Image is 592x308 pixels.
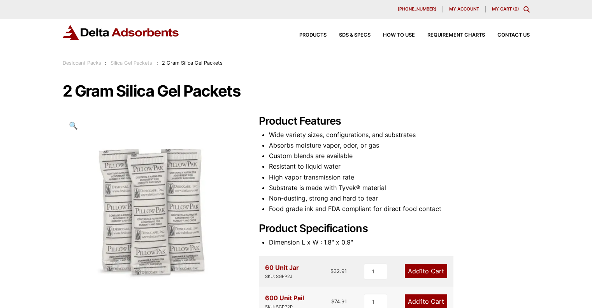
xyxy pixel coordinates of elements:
a: My Cart (0) [492,6,519,12]
span: How to Use [383,33,415,38]
a: Requirement Charts [415,33,485,38]
li: Resistant to liquid water [269,161,530,172]
span: SDS & SPECS [339,33,371,38]
span: $ [331,298,334,304]
li: Absorbs moisture vapor, odor, or gas [269,140,530,151]
img: Delta Adsorbents [63,25,179,40]
span: : [105,60,107,66]
li: Food grade ink and FDA compliant for direct food contact [269,204,530,214]
li: Wide variety sizes, configurations, and substrates [269,130,530,140]
a: SDS & SPECS [327,33,371,38]
span: Requirement Charts [427,33,485,38]
a: My account [443,6,486,12]
a: Products [287,33,327,38]
span: 🔍 [69,121,78,130]
span: Products [299,33,327,38]
span: : [156,60,158,66]
span: 0 [515,6,517,12]
span: $ [330,268,334,274]
div: SKU: SGPP2J [265,273,299,280]
li: Custom blends are available [269,151,530,161]
h2: Product Features [259,115,530,128]
span: Contact Us [497,33,530,38]
a: [PHONE_NUMBER] [392,6,443,12]
h2: Product Specifications [259,222,530,235]
li: High vapor transmission rate [269,172,530,183]
span: [PHONE_NUMBER] [398,7,436,11]
a: 2 Gram Silica Gel Packets [63,199,240,207]
img: 2 Gram Silica Gel Packets [63,115,240,292]
a: View full-screen image gallery [63,115,84,136]
a: How to Use [371,33,415,38]
a: Desiccant Packs [63,60,101,66]
span: 2 Gram Silica Gel Packets [162,60,223,66]
span: My account [449,7,479,11]
a: Add1to Cart [405,264,447,278]
li: Substrate is made with Tyvek® material [269,183,530,193]
a: Silica Gel Packets [111,60,152,66]
span: 1 [420,297,423,305]
li: Dimension L x W : 1.8" x 0.9" [269,237,530,248]
bdi: 74.91 [331,298,347,304]
div: Toggle Modal Content [523,6,530,12]
div: 60 Unit Jar [265,262,299,280]
h1: 2 Gram Silica Gel Packets [63,83,530,99]
bdi: 32.91 [330,268,347,274]
span: 1 [420,267,423,275]
li: Non-dusting, strong and hard to tear [269,193,530,204]
a: Contact Us [485,33,530,38]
